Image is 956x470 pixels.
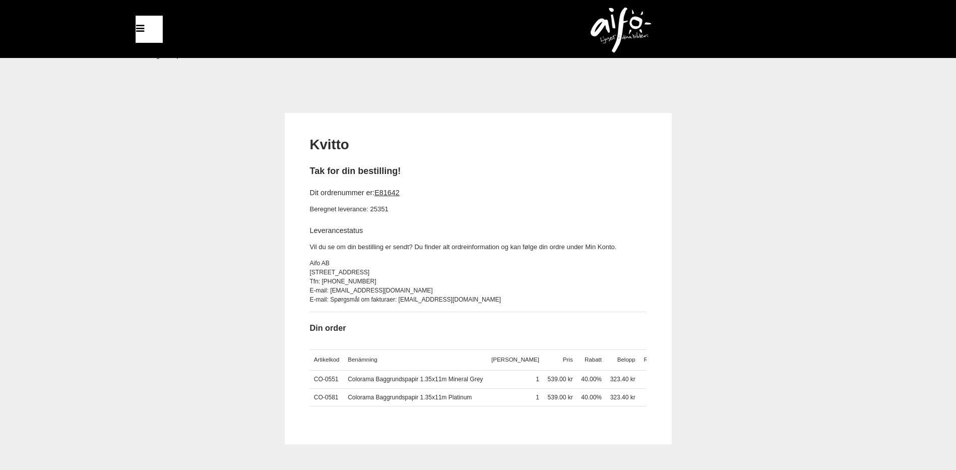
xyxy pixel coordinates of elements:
a: Colorama Baggrundspapir 1.35x11m Platinum [348,394,472,401]
span: 40.00% [581,394,602,401]
h3: Din order [310,322,647,334]
h4: Leverancestatus [310,225,647,236]
div: E-mail: Spørgsmål om fakturaer: [EMAIL_ADDRESS][DOMAIN_NAME] [310,295,647,304]
h4: Dit ordrenummer er: [310,188,647,198]
a: Colorama Baggrundspapir 1.35x11m Mineral Grey [348,376,483,383]
img: logo.png [591,8,651,53]
span: Benämning [348,357,377,363]
div: Tfn: [PHONE_NUMBER] [310,277,647,286]
span: 323.40 [610,394,629,401]
a: CO-0551 [314,376,339,383]
div: E-mail: [EMAIL_ADDRESS][DOMAIN_NAME] [310,286,647,295]
span: Rabatt [585,357,602,363]
span: Belopp [617,357,635,363]
h2: Tak for din bestilling! [310,165,647,178]
span: 539.00 [548,394,566,401]
span: 40.00% [581,376,602,383]
span: 323.40 [610,376,629,383]
a: CO-0581 [314,394,339,401]
span: [PERSON_NAME] [491,357,539,363]
p: Beregnet leverance: 25351 [310,204,647,215]
span: Pris [563,357,573,363]
div: Aifo AB [310,259,647,268]
p: Vil du se om din bestilling er sendt? Du finder alt ordreinformation og kan følge din ordre under... [310,242,647,253]
span: Radera [644,357,663,363]
span: 1 [536,376,539,383]
span: 1 [536,394,539,401]
h1: Kvitto [310,135,647,155]
a: E81642 [374,189,400,197]
span: 539.00 [548,376,566,383]
span: Artikelkod [314,357,340,363]
div: [STREET_ADDRESS] [310,268,647,277]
